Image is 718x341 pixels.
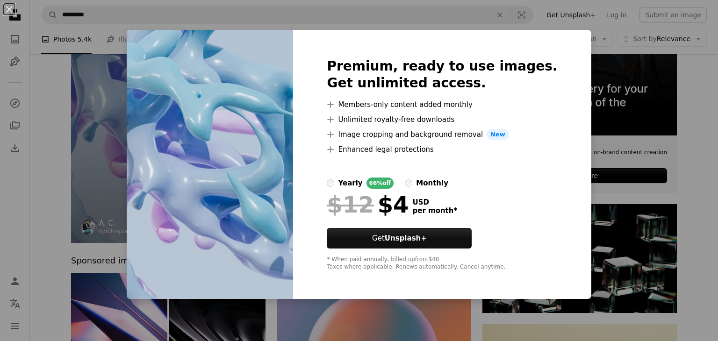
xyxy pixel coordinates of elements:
[327,256,557,271] div: * When paid annually, billed upfront $48 Taxes where applicable. Renews automatically. Cancel any...
[327,144,557,155] li: Enhanced legal protections
[327,192,409,217] div: $4
[327,179,334,187] input: yearly66%off
[327,228,472,249] button: GetUnsplash+
[327,192,373,217] span: $12
[338,178,362,189] div: yearly
[412,198,457,206] span: USD
[127,30,293,299] img: premium_photo-1671411322894-446e402a4024
[487,129,509,140] span: New
[366,178,394,189] div: 66% off
[327,99,557,110] li: Members-only content added monthly
[405,179,412,187] input: monthly
[385,234,427,242] strong: Unsplash+
[416,178,448,189] div: monthly
[327,58,557,92] h2: Premium, ready to use images. Get unlimited access.
[327,129,557,140] li: Image cropping and background removal
[412,206,457,215] span: per month *
[327,114,557,125] li: Unlimited royalty-free downloads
